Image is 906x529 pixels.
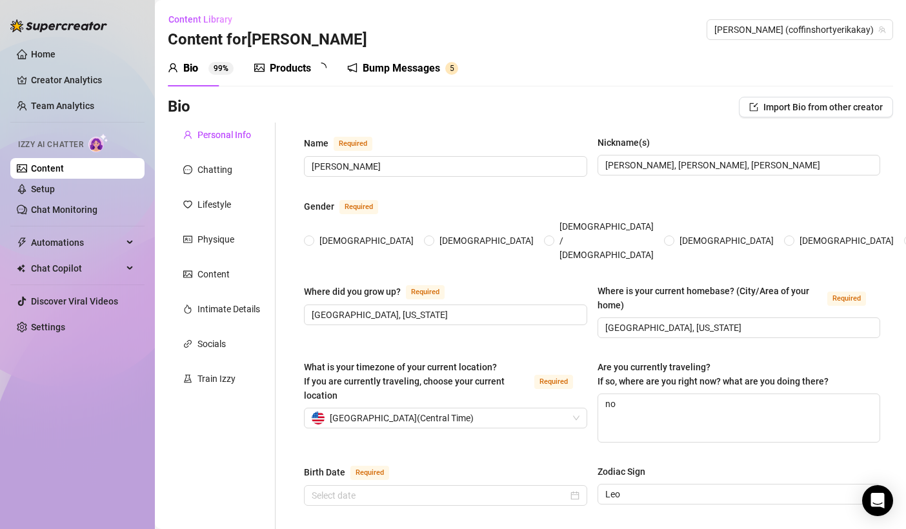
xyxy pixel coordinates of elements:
label: Nickname(s) [598,135,659,150]
img: Chat Copilot [17,264,25,273]
input: Where is your current homebase? (City/Area of your home) [605,321,871,335]
input: Where did you grow up? [312,308,577,322]
span: Required [406,285,445,299]
div: Personal Info [197,128,251,142]
span: Izzy AI Chatter [18,139,83,151]
span: Import Bio from other creator [763,102,883,112]
span: [DEMOGRAPHIC_DATA] [314,234,419,248]
span: picture [183,270,192,279]
label: Zodiac Sign [598,464,654,479]
label: Where is your current homebase? (City/Area of your home) [598,284,881,312]
label: Where did you grow up? [304,284,459,299]
a: Settings [31,322,65,332]
button: Content Library [168,9,243,30]
span: Required [339,200,378,214]
span: Content Library [168,14,232,25]
div: Where is your current homebase? (City/Area of your home) [598,284,823,312]
textarea: no [598,394,880,442]
label: Gender [304,199,392,214]
span: Chat Copilot [31,258,123,279]
img: us [312,412,325,424]
span: Automations [31,232,123,253]
span: Are you currently traveling? If so, where are you right now? what are you doing there? [598,362,829,386]
span: Required [334,137,372,151]
span: notification [347,63,357,73]
span: idcard [183,235,192,244]
span: user [183,130,192,139]
div: Chatting [197,163,232,177]
div: Socials [197,337,226,351]
input: Birth Date [312,488,568,503]
span: [DEMOGRAPHIC_DATA] [434,234,539,248]
span: team [878,26,886,34]
span: [DEMOGRAPHIC_DATA] / [DEMOGRAPHIC_DATA] [554,219,659,262]
span: [GEOGRAPHIC_DATA] ( Central Time ) [330,408,474,428]
span: Required [534,375,573,389]
span: fire [183,304,192,314]
img: logo-BBDzfeDw.svg [10,19,107,32]
sup: 99% [208,62,234,75]
span: loading [316,63,327,73]
div: Where did you grow up? [304,284,401,299]
a: Team Analytics [31,101,94,111]
span: Required [827,292,866,306]
span: Leo [605,484,873,504]
div: Gender [304,199,334,214]
input: Name [312,159,577,174]
div: Bio [183,61,198,76]
span: Required [350,466,389,480]
img: AI Chatter [88,134,108,152]
span: heart [183,200,192,209]
div: Lifestyle [197,197,231,212]
div: Content [197,267,230,281]
span: user [168,63,178,73]
a: Discover Viral Videos [31,296,118,306]
h3: Content for [PERSON_NAME] [168,30,367,50]
span: experiment [183,374,192,383]
div: Open Intercom Messenger [862,485,893,516]
label: Birth Date [304,464,403,480]
input: Nickname(s) [605,158,871,172]
div: Zodiac Sign [598,464,645,479]
div: Bump Messages [363,61,440,76]
span: link [183,339,192,348]
div: Products [270,61,311,76]
sup: 5 [445,62,458,75]
div: Birth Date [304,465,345,479]
span: thunderbolt [17,237,27,248]
span: [DEMOGRAPHIC_DATA] [794,234,899,248]
a: Content [31,163,64,174]
span: message [183,165,192,174]
span: Erika (coffinshortyerikakay) [714,20,885,39]
a: Chat Monitoring [31,205,97,215]
span: picture [254,63,265,73]
h3: Bio [168,97,190,117]
span: 5 [450,64,454,73]
div: Physique [197,232,234,246]
button: Import Bio from other creator [739,97,893,117]
div: Nickname(s) [598,135,650,150]
div: Name [304,136,328,150]
label: Name [304,135,387,151]
span: [DEMOGRAPHIC_DATA] [674,234,779,248]
a: Creator Analytics [31,70,134,90]
div: Train Izzy [197,372,236,386]
div: Intimate Details [197,302,260,316]
a: Setup [31,184,55,194]
span: What is your timezone of your current location? If you are currently traveling, choose your curre... [304,362,505,401]
a: Home [31,49,55,59]
span: import [749,103,758,112]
